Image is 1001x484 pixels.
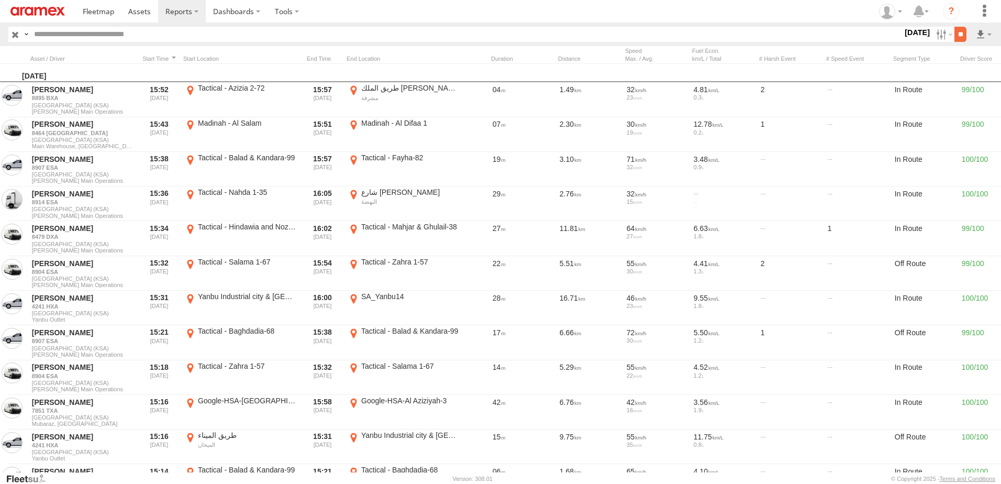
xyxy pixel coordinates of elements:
div: Tactical - Fayha-82 [361,153,460,162]
div: 0.9 [694,164,753,170]
div: 4.41 [694,259,753,268]
label: Click to View Event Location [347,222,462,255]
div: In Route [893,83,956,116]
div: 42 [627,398,686,407]
div: Exited after selected date range [303,326,342,359]
a: [PERSON_NAME] [32,155,134,164]
div: Exited after selected date range [303,257,342,290]
a: View Asset in Asset Management [2,259,23,280]
a: View Asset in Asset Management [2,119,23,140]
span: Filter Results to this Group [32,316,134,323]
label: Click to View Event Location [183,396,298,428]
div: شارع [PERSON_NAME] [361,188,460,197]
a: 8914 ESA [32,199,134,206]
div: Exited after selected date range [303,222,342,255]
div: Tactical - Baghdadia-68 [361,465,460,475]
div: 9.55 [694,293,753,303]
div: 0.8 [694,442,753,448]
span: Filter Results to this Group [32,178,134,184]
div: In Route [893,292,956,324]
label: Click to View Event Location [183,361,298,394]
a: View Asset in Asset Management [2,224,23,245]
div: 1.3 [694,268,753,274]
a: [PERSON_NAME] [32,328,134,337]
span: 27 [493,224,506,233]
div: Google-HSA-[GEOGRAPHIC_DATA] [198,396,297,405]
a: 8904 ESA [32,372,134,380]
div: 12.78 [694,119,753,129]
div: 2 [759,83,822,116]
div: 2.30 [558,118,621,151]
label: Click to View Event Location [347,396,462,428]
div: 1.2 [694,372,753,379]
a: 4241 HXA [32,303,134,310]
div: Tactical - Balad & Kandara-99 [198,153,297,162]
div: 1 [759,118,822,151]
a: 4241 HXA [32,442,134,449]
div: 55 [627,362,686,372]
div: 32 [627,85,686,94]
span: [GEOGRAPHIC_DATA] (KSA) [32,102,134,108]
a: 8904 ESA [32,268,134,276]
div: Tactical - Azizia 2-72 [198,83,297,93]
span: [GEOGRAPHIC_DATA] (KSA) [32,206,134,212]
div: Click to Sort [303,55,342,62]
div: 2.76 [558,188,621,220]
div: 6.66 [558,326,621,359]
div: 46 [627,293,686,303]
a: [PERSON_NAME] [32,293,134,303]
label: Export results as... [975,27,993,42]
a: [PERSON_NAME] [32,119,134,129]
div: Entered prior to selected date range [139,118,179,151]
div: 4.81 [694,85,753,94]
div: Entered prior to selected date range [139,292,179,324]
div: 30 [627,337,686,344]
div: 35 [627,442,686,448]
div: Exited after selected date range [303,118,342,151]
div: Tactical - Hindawia and Nozla-77 [198,222,297,232]
span: 22 [493,259,506,268]
span: Filter Results to this Group [32,455,134,461]
div: 11.81 [558,222,621,255]
div: In Route [893,153,956,185]
div: Entered prior to selected date range [139,153,179,185]
a: 8464 [GEOGRAPHIC_DATA] [32,129,134,137]
span: Filter Results to this Group [32,282,134,288]
span: 19 [493,155,506,163]
div: Click to Sort [558,55,621,62]
span: 14 [493,363,506,371]
div: 3.56 [694,398,753,407]
label: Click to View Event Location [347,361,462,394]
span: 15 [493,433,506,441]
span: Filter Results to this Group [32,421,134,427]
div: Tactical - Salama 1-67 [198,257,297,267]
div: 0.2 [694,129,753,136]
div: 22 [627,372,686,379]
div: Exited after selected date range [303,396,342,428]
div: Madinah - Al Salam [198,118,297,128]
div: 5.50 [694,328,753,337]
label: Click to View Event Location [183,83,298,116]
label: Click to View Event Location [347,326,462,359]
a: View Asset in Asset Management [2,432,23,453]
div: 1 [759,326,822,359]
a: 8895 BXA [32,94,134,102]
div: النهضة [361,198,460,205]
a: Terms and Conditions [940,476,995,482]
span: [GEOGRAPHIC_DATA] (KSA) [32,380,134,386]
div: 30 [627,119,686,129]
label: Click to View Event Location [347,188,462,220]
a: [PERSON_NAME] [32,467,134,476]
div: مشرفة [361,94,460,102]
a: 8907 ESA [32,164,134,171]
div: 27 [627,233,686,239]
div: 72 [627,328,686,337]
a: 8479 DXA [32,233,134,240]
div: Tactical - Mahjar & Ghulail-38 [361,222,460,232]
span: 28 [493,294,506,302]
a: 8907 ESA [32,337,134,345]
div: Entered prior to selected date range [139,326,179,359]
div: Yanbu Industrial city & [GEOGRAPHIC_DATA] [198,292,297,301]
div: In Route [893,118,956,151]
a: [PERSON_NAME] [32,224,134,233]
